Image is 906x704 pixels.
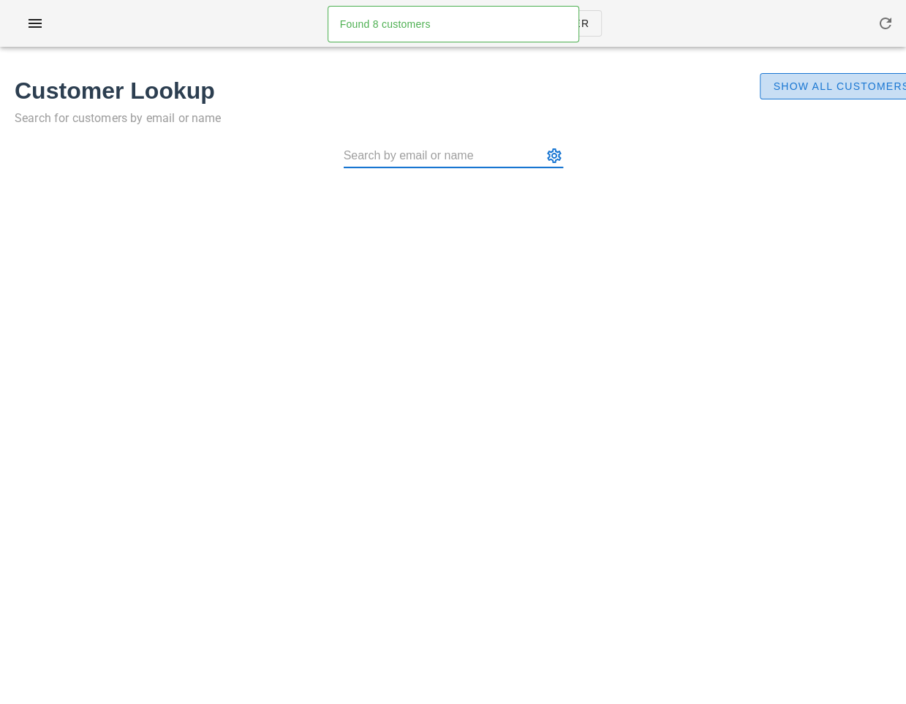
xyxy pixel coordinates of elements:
[344,144,543,167] input: Search by email or name
[15,108,742,129] p: Search for customers by email or name
[15,73,742,108] h1: Customer Lookup
[546,147,563,164] button: appended action
[328,7,573,42] div: Found 8 customers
